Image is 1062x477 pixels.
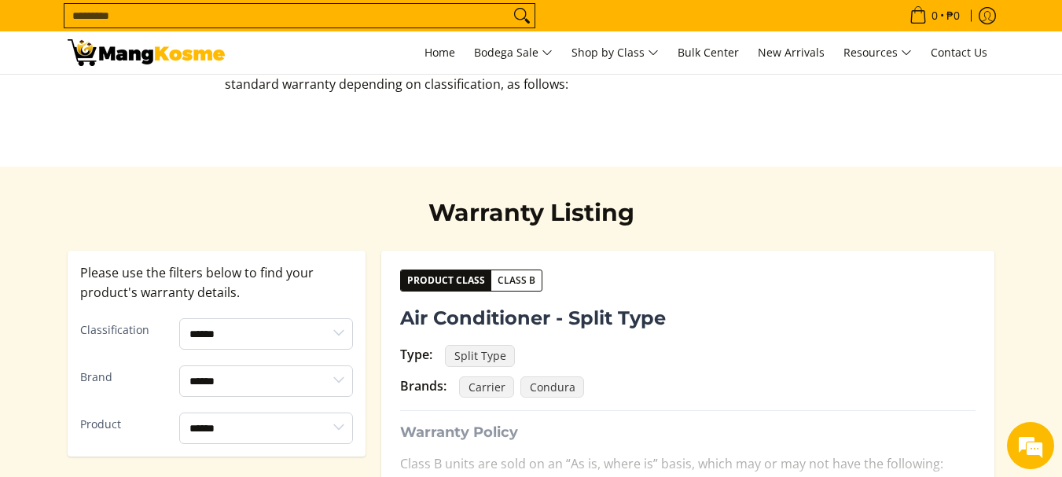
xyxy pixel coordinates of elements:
div: Chat with us now [82,88,264,108]
span: New Arrivals [758,45,825,60]
span: Product Class [401,270,491,291]
label: Brand [80,368,167,387]
a: Contact Us [923,31,995,74]
a: New Arrivals [750,31,832,74]
span: Class B [491,273,542,288]
span: We're online! [91,140,217,299]
label: Classification [80,321,167,340]
span: ₱0 [944,10,962,21]
textarea: Type your message and hit 'Enter' [8,314,299,369]
h2: Warranty Listing [303,198,759,228]
button: Search [509,4,535,28]
span: Condura [520,376,584,398]
span: Split Type [445,345,515,367]
nav: Main Menu [241,31,995,74]
p: Please use the filters below to find your product's warranty details. [80,263,354,303]
a: Resources [836,31,920,74]
a: Bulk Center [670,31,747,74]
span: Bulk Center [678,45,739,60]
h3: Warranty Policy [400,424,976,442]
div: Type: [400,345,432,365]
span: Home [424,45,455,60]
span: • [905,7,965,24]
a: Home [417,31,463,74]
div: Minimize live chat window [258,8,296,46]
a: Shop by Class [564,31,667,74]
span: 0 [929,10,940,21]
span: Bodega Sale [474,43,553,63]
label: Product [80,415,167,435]
span: Purchase with confidence as all products bought directly from Mang Kosme are covered by our stand... [225,56,789,93]
span: Shop by Class [571,43,659,63]
img: Warranty and Return Policies l Mang Kosme [68,39,225,66]
a: Bodega Sale [466,31,560,74]
div: Brands: [400,376,446,396]
span: Resources [843,43,912,63]
span: Carrier [459,376,514,398]
span: Contact Us [931,45,987,60]
span: Air Conditioner - Split Type [400,304,666,332]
